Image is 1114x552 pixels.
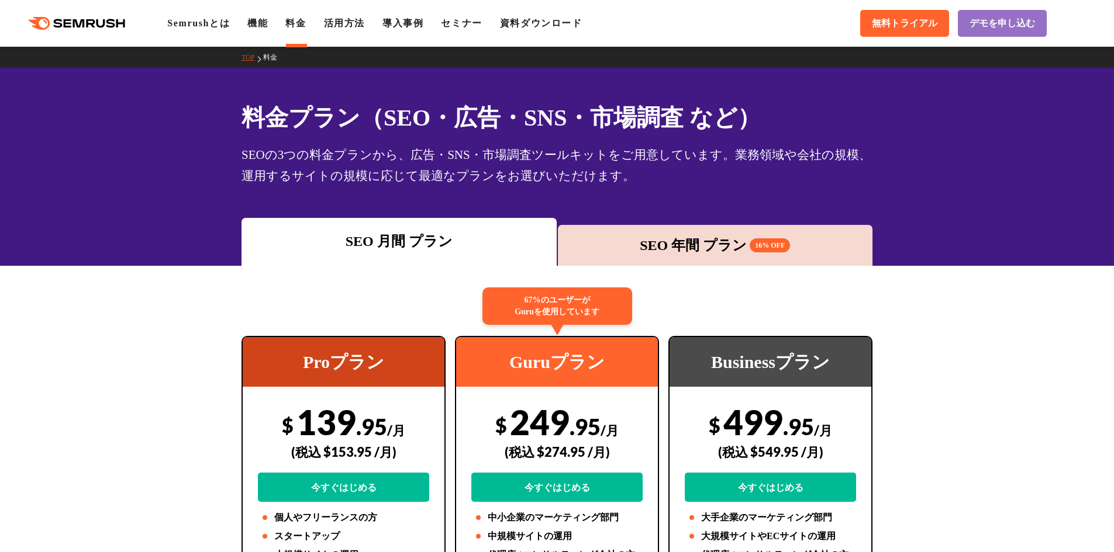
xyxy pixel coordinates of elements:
a: セミナー [441,18,482,28]
div: SEOの3つの料金プランから、広告・SNS・市場調査ツールキットをご用意しています。業務領域や会社の規模、運用するサイトの規模に応じて最適なプランをお選びいただけます。 [242,144,872,186]
li: 中規模サイトの運用 [471,529,643,543]
a: 機能 [247,18,268,28]
div: 67%のユーザーが Guruを使用しています [482,287,632,325]
span: .95 [783,413,814,440]
a: 今すぐはじめる [685,473,856,502]
span: /月 [601,422,619,438]
li: 大規模サイトやECサイトの運用 [685,529,856,543]
span: .95 [570,413,601,440]
a: 資料ダウンロード [500,18,582,28]
span: .95 [356,413,387,440]
span: デモを申し込む [970,18,1035,30]
a: 導入事例 [382,18,423,28]
li: 個人やフリーランスの方 [258,511,429,525]
li: 中小企業のマーケティング部門 [471,511,643,525]
a: 今すぐはじめる [258,473,429,502]
div: (税込 $153.95 /月) [258,431,429,473]
li: スタートアップ [258,529,429,543]
div: Guruプラン [456,337,658,387]
span: 無料トライアル [872,18,937,30]
a: 料金 [263,53,286,61]
a: 無料トライアル [860,10,949,37]
div: 139 [258,401,429,502]
h1: 料金プラン（SEO・広告・SNS・市場調査 など） [242,100,872,135]
div: (税込 $274.95 /月) [471,431,643,473]
a: デモを申し込む [958,10,1047,37]
span: $ [709,413,720,437]
a: 料金 [285,18,306,28]
a: TOP [242,53,263,61]
div: (税込 $549.95 /月) [685,431,856,473]
span: /月 [814,422,832,438]
div: Businessプラン [670,337,871,387]
span: $ [282,413,294,437]
div: 499 [685,401,856,502]
div: SEO 年間 プラン [564,235,867,256]
a: Semrushとは [167,18,230,28]
span: $ [495,413,507,437]
a: 今すぐはじめる [471,473,643,502]
div: SEO 月間 プラン [247,231,551,252]
li: 大手企業のマーケティング部門 [685,511,856,525]
div: 249 [471,401,643,502]
span: /月 [387,422,405,438]
a: 活用方法 [324,18,365,28]
span: 16% OFF [750,238,790,252]
div: Proプラン [243,337,444,387]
